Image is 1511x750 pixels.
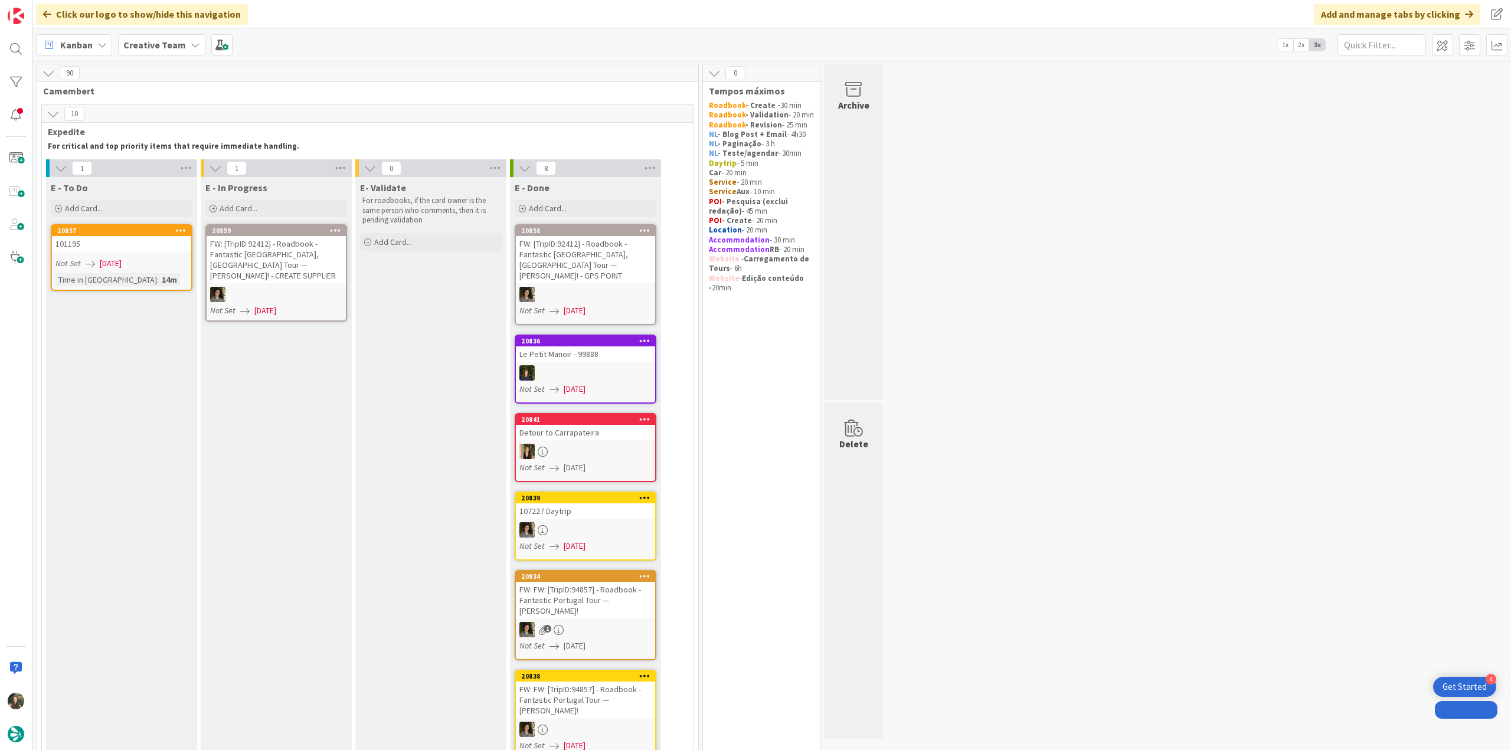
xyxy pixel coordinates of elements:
span: [DATE] [100,257,122,270]
strong: Accommodation [709,235,770,245]
img: avatar [8,726,24,742]
strong: - Blog Post + Email [718,129,787,139]
div: 14m [159,273,180,286]
i: Not Set [519,640,545,651]
img: SP [519,444,535,459]
div: 20841 [516,414,655,425]
span: Add Card... [529,203,567,214]
strong: Roadbook [709,120,745,130]
span: 0 [381,161,401,175]
span: E - To Do [51,182,88,194]
div: 20839 [516,493,655,503]
strong: - Create [722,215,752,225]
div: FW: FW: [TripID:94857] - Roadbook - Fantastic Portugal Tour — [PERSON_NAME]! [516,582,655,618]
div: FW: [TripID:92412] - Roadbook - Fantastic [GEOGRAPHIC_DATA], [GEOGRAPHIC_DATA] Tour — [PERSON_NAM... [207,236,346,283]
i: Not Set [519,384,545,394]
div: 20839 [521,494,655,502]
strong: Daytrip [709,158,737,168]
strong: - Teste/agendar [718,148,778,158]
div: 20836Le Petit Manoir - 99888 [516,336,655,362]
strong: NL [709,129,718,139]
img: MS [519,722,535,737]
div: Get Started [1443,681,1487,693]
strong: Accommodation [709,244,770,254]
div: MS [516,287,655,302]
span: [DATE] [564,383,586,395]
p: - 20 min [709,225,814,235]
span: 3x [1309,39,1325,51]
div: 20857 [57,227,191,235]
input: Quick Filter... [1337,34,1426,55]
strong: Roadbook [709,110,745,120]
div: Delete [839,437,868,451]
div: MS [516,622,655,637]
span: Add Card... [65,203,103,214]
strong: - Validation [745,110,789,120]
div: Open Get Started checklist, remaining modules: 4 [1433,677,1496,697]
strong: - Paginação [718,139,761,149]
strong: - Create - [745,100,780,110]
div: 20841 [521,415,655,424]
p: - 30min [709,149,814,158]
p: - 4h30 [709,130,814,139]
p: - 10 min [709,187,814,196]
div: 107227 Daytrip [516,503,655,519]
strong: Edição conteúdo - [709,273,806,293]
div: 20859FW: [TripID:92412] - Roadbook - Fantastic [GEOGRAPHIC_DATA], [GEOGRAPHIC_DATA] Tour — [PERSO... [207,225,346,283]
strong: POI [709,215,722,225]
div: Add and manage tabs by clicking [1314,4,1480,25]
span: E - Done [515,182,550,194]
div: 20858 [516,225,655,236]
div: Archive [838,98,869,112]
p: For roadbooks, if the card owner is the same person who comments, then it is pending validation [362,196,499,225]
span: 2x [1293,39,1309,51]
span: Add Card... [220,203,257,214]
div: MS [516,722,655,737]
div: 20859 [212,227,346,235]
strong: - Pesquisa (exclui redação) [709,196,790,216]
p: - 5 min [709,159,814,168]
p: 30 min [709,101,814,110]
div: MS [516,522,655,538]
strong: Service [709,186,737,196]
strong: POI [709,196,722,207]
span: [DATE] [254,304,276,317]
a: 20836Le Petit Manoir - 99888MCNot Set[DATE] [515,335,656,404]
p: - 45 min [709,197,814,217]
div: 20857 [52,225,191,236]
span: 1 [72,161,92,175]
img: MS [519,522,535,538]
p: - 20 min [709,168,814,178]
div: 20834 [516,571,655,582]
span: E- Validate [360,182,406,194]
strong: Car [709,168,721,178]
b: Creative Team [123,39,186,51]
strong: Website [709,273,740,283]
span: : [157,273,159,286]
div: 20857101195 [52,225,191,251]
i: Not Set [519,305,545,316]
a: 20859FW: [TripID:92412] - Roadbook - Fantastic [GEOGRAPHIC_DATA], [GEOGRAPHIC_DATA] Tour — [PERSO... [205,224,347,322]
strong: For critical and top priority items that require immediate handling. [48,141,299,151]
div: MC [516,365,655,381]
a: 20858FW: [TripID:92412] - Roadbook - Fantastic [GEOGRAPHIC_DATA], [GEOGRAPHIC_DATA] Tour — [PERSO... [515,224,656,325]
i: Not Set [519,462,545,473]
div: MS [207,287,346,302]
div: FW: [TripID:92412] - Roadbook - Fantastic [GEOGRAPHIC_DATA], [GEOGRAPHIC_DATA] Tour — [PERSON_NAM... [516,236,655,283]
strong: NL [709,148,718,158]
p: - 20min [709,274,814,293]
span: 8 [536,161,556,175]
p: - 20 min [709,245,814,254]
div: 20836 [521,337,655,345]
img: MS [519,622,535,637]
img: MC [519,365,535,381]
span: 1 [227,161,247,175]
strong: Service [709,177,737,187]
strong: Aux [737,186,750,196]
div: 20834 [521,572,655,581]
span: E - In Progress [205,182,267,194]
div: Time in [GEOGRAPHIC_DATA] [55,273,157,286]
img: MS [210,287,225,302]
div: 20858 [521,227,655,235]
a: 20857101195Not Set[DATE]Time in [GEOGRAPHIC_DATA]:14m [51,224,192,291]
